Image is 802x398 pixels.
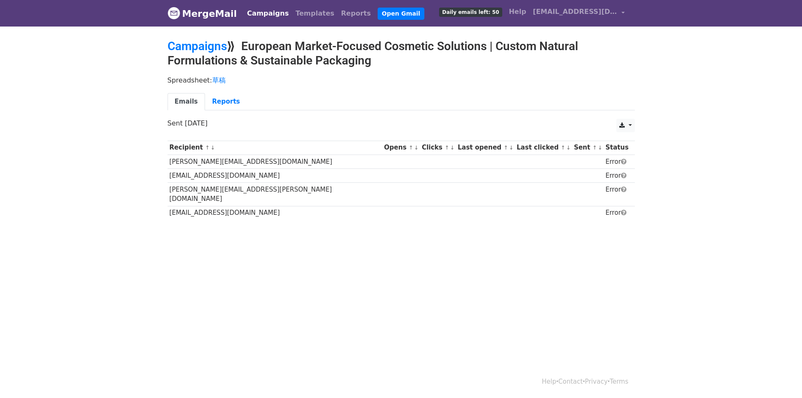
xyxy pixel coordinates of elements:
th: Recipient [168,141,382,155]
a: ↓ [509,144,514,151]
a: Terms [610,378,628,385]
a: ↓ [414,144,419,151]
span: [EMAIL_ADDRESS][DOMAIN_NAME] [533,7,617,17]
a: Open Gmail [378,8,424,20]
a: ↑ [592,144,597,151]
td: Error [603,206,630,220]
a: Campaigns [244,5,292,22]
a: Campaigns [168,39,227,53]
a: Help [542,378,556,385]
a: 草稿 [212,76,226,84]
th: Opens [382,141,420,155]
a: Privacy [585,378,607,385]
a: ↑ [409,144,413,151]
td: Error [603,168,630,182]
a: ↓ [210,144,215,151]
th: Clicks [420,141,456,155]
a: ↓ [566,144,571,151]
p: Sent [DATE] [168,119,635,128]
a: Contact [558,378,583,385]
a: Help [506,3,530,20]
a: ↑ [561,144,565,151]
h2: ⟫ European Market-Focused Cosmetic Solutions | Custom Natural Formulations & Sustainable Packaging [168,39,635,67]
a: ↑ [205,144,210,151]
td: [PERSON_NAME][EMAIL_ADDRESS][PERSON_NAME][DOMAIN_NAME] [168,182,382,206]
td: Error [603,182,630,206]
a: ↓ [450,144,455,151]
a: Reports [338,5,374,22]
th: Last clicked [515,141,572,155]
a: Templates [292,5,338,22]
span: Daily emails left: 50 [439,8,502,17]
a: [EMAIL_ADDRESS][DOMAIN_NAME] [530,3,628,23]
a: Daily emails left: 50 [436,3,505,20]
td: [PERSON_NAME][EMAIL_ADDRESS][DOMAIN_NAME] [168,155,382,168]
th: Status [603,141,630,155]
a: ↑ [445,144,449,151]
a: Emails [168,93,205,110]
a: Reports [205,93,247,110]
img: MergeMail logo [168,7,180,19]
td: [EMAIL_ADDRESS][DOMAIN_NAME] [168,206,382,220]
a: ↑ [504,144,508,151]
a: ↓ [598,144,602,151]
td: Error [603,155,630,168]
a: MergeMail [168,5,237,22]
td: [EMAIL_ADDRESS][DOMAIN_NAME] [168,168,382,182]
th: Last opened [456,141,514,155]
th: Sent [572,141,603,155]
p: Spreadsheet: [168,76,635,85]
